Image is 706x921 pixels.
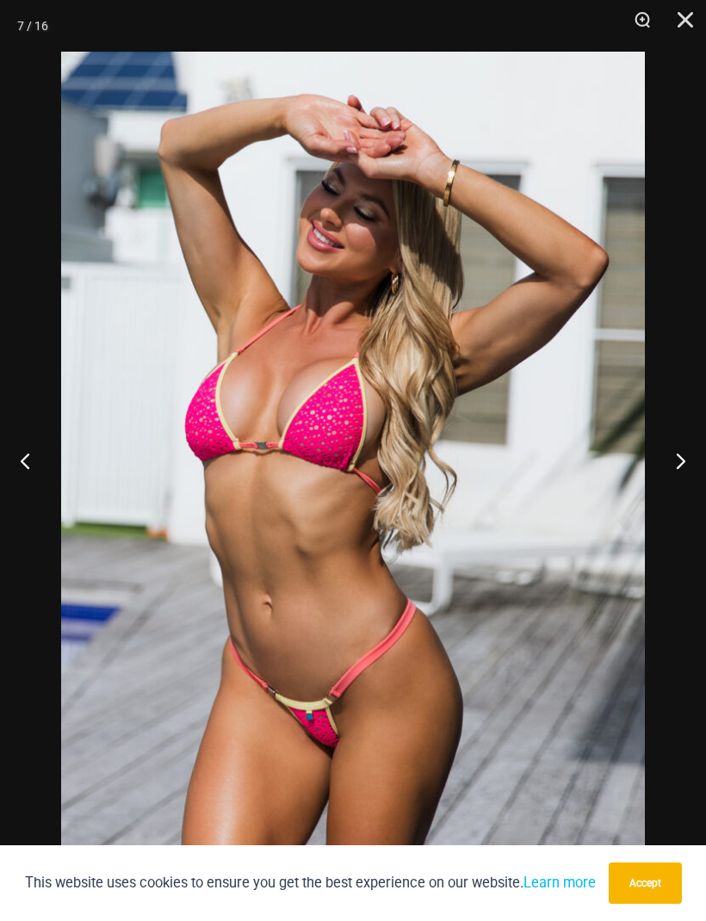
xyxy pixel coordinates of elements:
button: Next [641,417,706,504]
p: This website uses cookies to ensure you get the best experience on our website. [25,871,596,894]
div: 7 / 16 [17,13,48,39]
button: Accept [609,862,682,904]
a: Learn more [523,875,596,891]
